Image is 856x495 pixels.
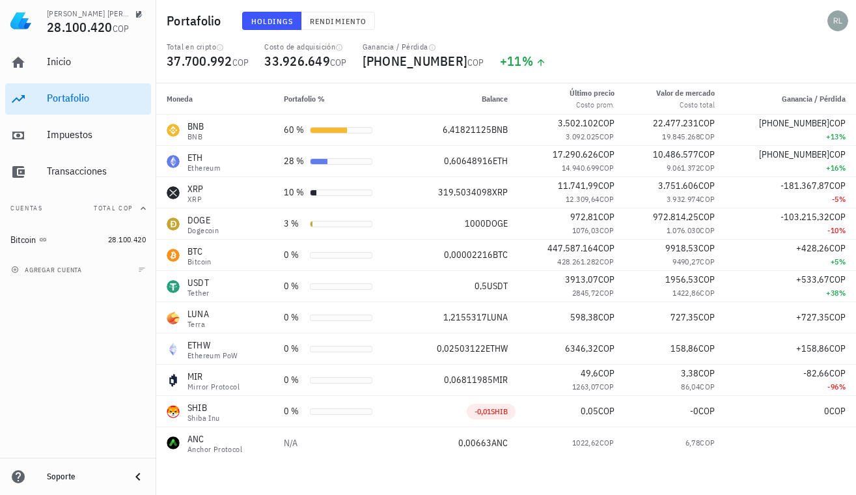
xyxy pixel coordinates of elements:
[572,288,600,298] span: 2845,72
[284,123,305,137] div: 60 %
[565,274,598,285] span: 3913,07
[5,224,151,255] a: Bitcoin 28.100.420
[698,311,715,323] span: COP
[167,343,180,356] div: ETHW-icon
[600,438,614,447] span: COP
[829,242,846,254] span: COP
[406,83,518,115] th: Balance: Sin ordenar. Pulse para ordenar de forma ascendente.
[600,288,614,298] span: COP
[5,120,151,151] a: Impuestos
[598,242,614,254] span: COP
[824,405,829,417] span: 0
[187,445,242,453] div: Anchor Protocol
[284,217,305,231] div: 3 %
[698,367,715,379] span: COP
[187,120,204,133] div: BNB
[10,234,36,246] div: Bitcoin
[167,94,193,104] span: Moneda
[444,155,493,167] span: 0,60648916
[725,83,856,115] th: Ganancia / Pérdida: Sin ordenar. Pulse para ordenar de forma ascendente.
[187,227,219,234] div: Dogecoin
[827,10,848,31] div: avatar
[598,311,614,323] span: COP
[700,132,715,141] span: COP
[486,218,508,229] span: DOGE
[600,225,614,235] span: COP
[187,133,204,141] div: BNB
[665,242,698,254] span: 9918,53
[736,193,846,206] div: -5
[700,163,715,173] span: COP
[829,211,846,223] span: COP
[600,194,614,204] span: COP
[187,320,209,328] div: Terra
[284,248,305,262] div: 0 %
[829,148,846,160] span: COP
[113,23,130,35] span: COP
[522,52,533,70] span: %
[829,311,846,323] span: COP
[581,405,598,417] span: 0,05
[839,257,846,266] span: %
[700,288,715,298] span: COP
[5,47,151,78] a: Inicio
[780,180,829,191] span: -181.367,87
[187,339,238,352] div: ETHW
[570,87,614,99] div: Último precio
[553,148,598,160] span: 17.290.626
[167,280,180,293] div: USDT-icon
[47,92,146,104] div: Portafolio
[301,12,375,30] button: Rendimiento
[829,117,846,129] span: COP
[8,263,88,276] button: agregar cuenta
[486,343,508,354] span: ETHW
[491,124,508,135] span: BNB
[47,165,146,177] div: Transacciones
[670,311,698,323] span: 727,35
[698,148,715,160] span: COP
[284,186,305,199] div: 10 %
[187,182,204,195] div: XRP
[662,132,700,141] span: 19.845.268
[5,83,151,115] a: Portafolio
[736,130,846,143] div: +13
[667,163,700,173] span: 9.061.372
[829,274,846,285] span: COP
[736,224,846,237] div: -10
[187,276,209,289] div: USDT
[167,155,180,168] div: ETH-icon
[167,186,180,199] div: XRP-icon
[698,180,715,191] span: COP
[600,257,614,266] span: COP
[796,311,829,323] span: +727,35
[187,432,242,445] div: ANC
[167,52,232,70] span: 37.700.992
[839,382,846,391] span: %
[284,437,297,449] span: N/A
[698,117,715,129] span: COP
[653,148,698,160] span: 10.486.577
[658,180,698,191] span: 3.751.606
[284,279,305,293] div: 0 %
[273,83,406,115] th: Portafolio %: Sin ordenar. Pulse para ordenar de forma ascendente.
[187,307,209,320] div: LUNA
[698,343,715,354] span: COP
[759,117,829,129] span: [PHONE_NUMBER]
[598,405,614,417] span: COP
[780,211,829,223] span: -103.215,32
[782,94,846,104] span: Ganancia / Pérdida
[667,225,700,235] span: 1.076.030
[187,195,204,203] div: XRP
[600,132,614,141] span: COP
[670,343,698,354] span: 158,86
[566,132,600,141] span: 3.092.025
[839,163,846,173] span: %
[566,194,600,204] span: 12.309,64
[581,367,598,379] span: 49,6
[47,18,113,36] span: 28.100.420
[600,382,614,391] span: COP
[443,124,491,135] span: 6,41821125
[598,274,614,285] span: COP
[600,163,614,173] span: COP
[656,87,715,99] div: Valor de mercado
